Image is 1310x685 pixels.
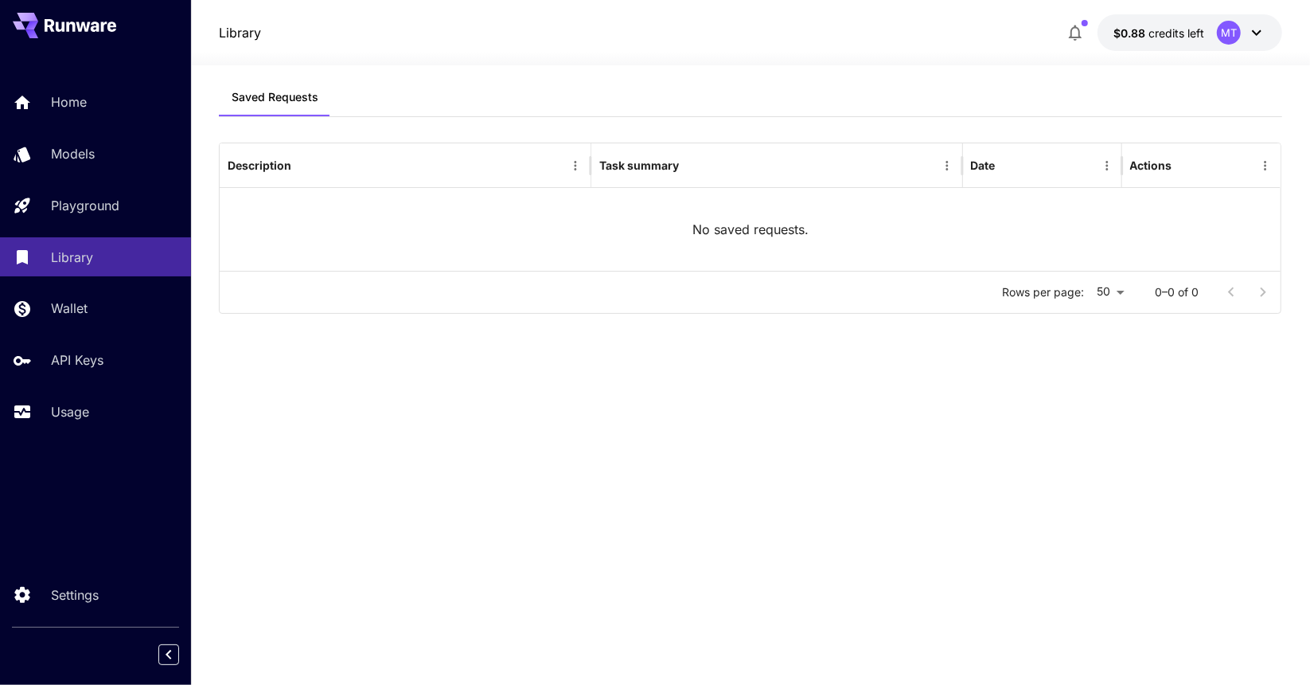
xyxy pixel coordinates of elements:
[219,23,261,42] a: Library
[228,159,291,172] div: Description
[1130,159,1172,172] div: Actions
[1254,155,1277,177] button: Menu
[170,640,191,669] div: Collapse sidebar
[1091,280,1130,303] div: 50
[51,585,99,605] p: Settings
[51,248,93,267] p: Library
[1113,25,1204,41] div: $0.87577
[51,299,88,318] p: Wallet
[680,155,703,177] button: Sort
[971,159,996,172] div: Date
[51,144,95,163] p: Models
[1003,284,1085,300] p: Rows per page:
[51,402,89,421] p: Usage
[1098,14,1282,51] button: $0.87577MT
[1113,26,1148,40] span: $0.88
[51,92,87,112] p: Home
[1156,284,1199,300] p: 0–0 of 0
[564,155,587,177] button: Menu
[1096,155,1118,177] button: Menu
[232,90,318,104] span: Saved Requests
[158,644,179,665] button: Collapse sidebar
[293,155,315,177] button: Sort
[936,155,958,177] button: Menu
[1217,21,1241,45] div: MT
[692,220,809,239] p: No saved requests.
[51,350,103,370] p: API Keys
[51,196,119,215] p: Playground
[219,23,261,42] nav: breadcrumb
[1148,26,1204,40] span: credits left
[997,155,1020,177] button: Sort
[599,159,679,172] div: Task summary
